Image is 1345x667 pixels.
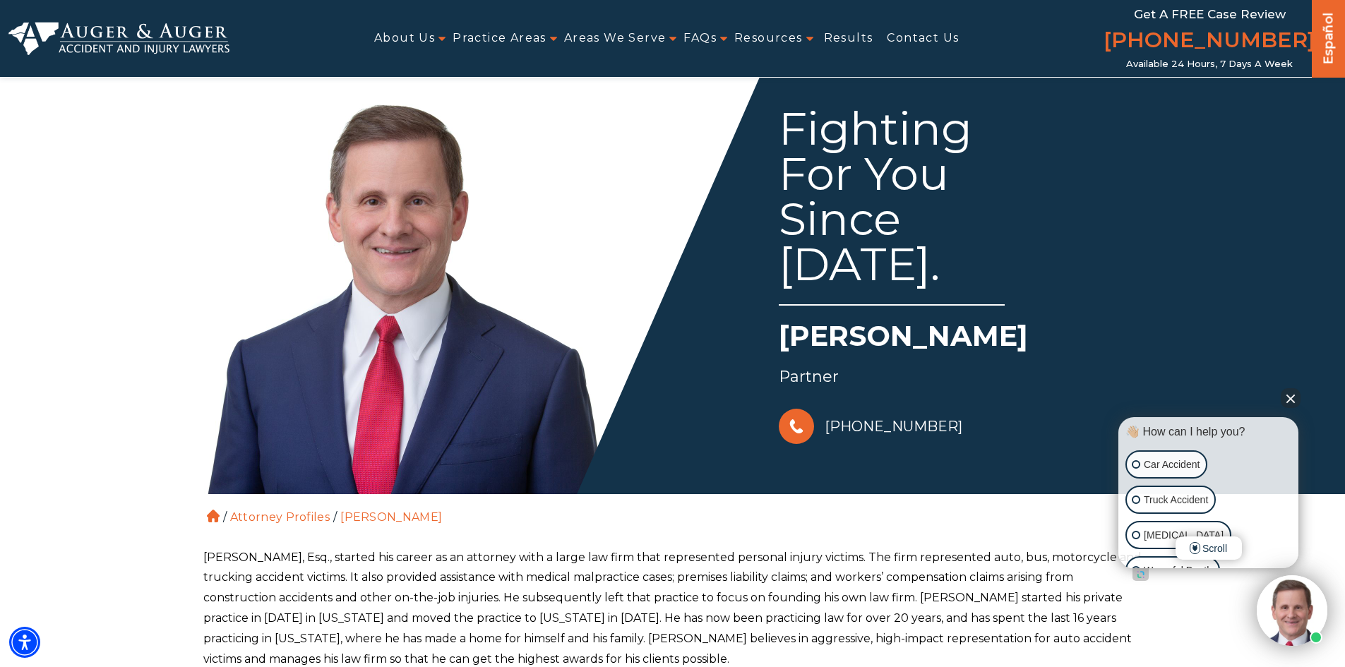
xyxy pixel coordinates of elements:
[1122,424,1295,440] div: 👋🏼 How can I help you?
[337,510,446,524] li: [PERSON_NAME]
[193,71,616,494] img: Herbert Auger
[683,23,717,54] a: FAQs
[453,23,546,54] a: Practice Areas
[1281,388,1301,408] button: Close Intaker Chat Widget
[230,510,330,524] a: Attorney Profiles
[1104,25,1315,59] a: [PHONE_NUMBER]
[1144,491,1208,509] p: Truck Accident
[734,23,803,54] a: Resources
[1176,536,1242,560] span: Scroll
[1126,59,1293,70] span: Available 24 Hours, 7 Days a Week
[779,106,1005,306] div: Fighting For You Since [DATE].
[1144,527,1224,544] p: [MEDICAL_DATA]
[1144,456,1200,474] p: Car Accident
[1144,562,1212,579] p: Wrongful Death
[374,23,435,54] a: About Us
[564,23,666,54] a: Areas We Serve
[1257,575,1327,646] img: Intaker widget Avatar
[779,405,962,447] a: [PHONE_NUMBER]
[779,316,1144,363] h1: [PERSON_NAME]
[824,23,873,54] a: Results
[9,627,40,658] div: Accessibility Menu
[779,363,1144,391] div: Partner
[1132,568,1149,581] a: Open intaker chat
[203,494,1142,527] ol: / /
[1134,7,1286,21] span: Get a FREE Case Review
[207,510,220,522] a: Home
[887,23,959,54] a: Contact Us
[8,22,229,56] img: Auger & Auger Accident and Injury Lawyers Logo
